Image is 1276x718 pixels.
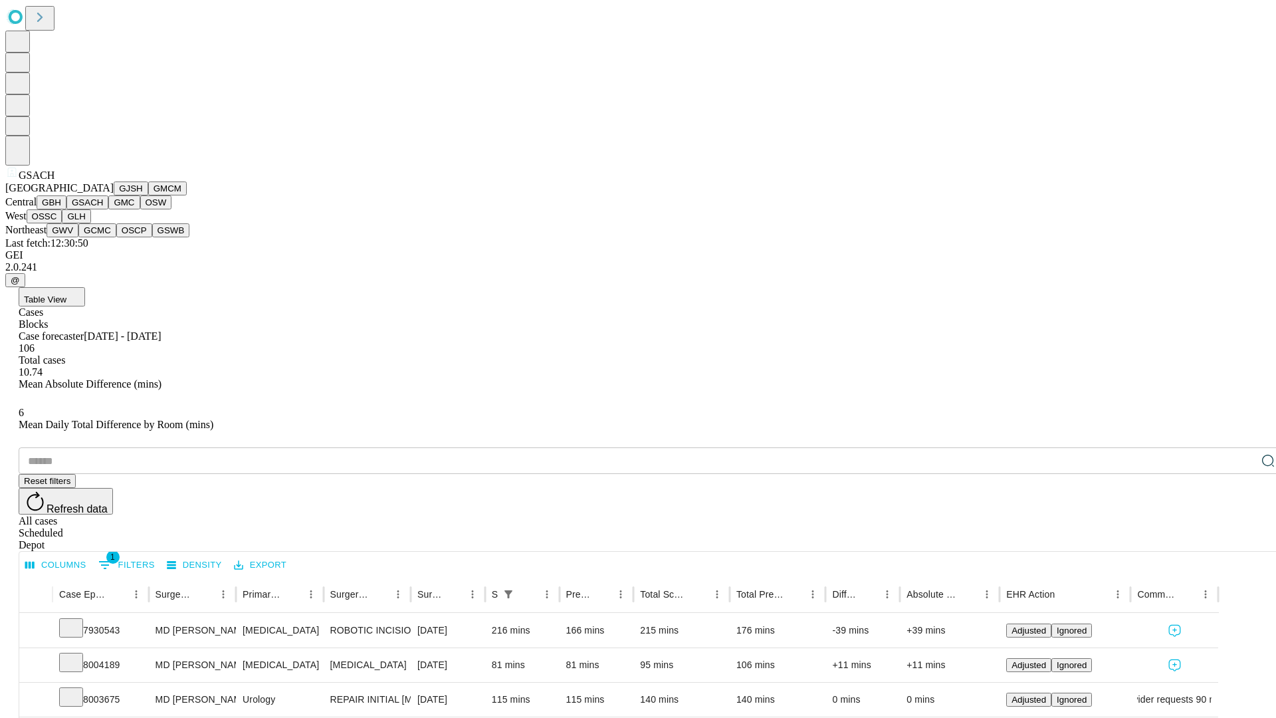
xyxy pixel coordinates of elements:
span: [DATE] - [DATE] [84,330,161,342]
button: Table View [19,287,85,306]
span: provider requests 90 mins [1120,683,1229,717]
div: Surgery Name [330,589,369,600]
div: 166 mins [566,614,627,648]
button: GMC [108,195,140,209]
div: [DATE] [417,683,478,717]
span: Total cases [19,354,65,366]
div: MD [PERSON_NAME] Md [156,648,229,682]
span: Refresh data [47,503,108,515]
div: Comments [1137,589,1176,600]
span: Adjusted [1011,660,1046,670]
button: Refresh data [19,488,113,515]
div: [MEDICAL_DATA] [243,648,316,682]
button: Expand [26,620,46,643]
div: 95 mins [640,648,723,682]
div: 115 mins [492,683,553,717]
button: Adjusted [1006,624,1051,638]
button: GWV [47,223,78,237]
button: Select columns [22,555,90,576]
div: GEI [5,249,1271,261]
button: GJSH [114,181,148,195]
div: 8003675 [59,683,142,717]
button: Menu [708,585,726,604]
div: Difference [832,589,858,600]
div: [DATE] [417,614,478,648]
div: MD [PERSON_NAME] Md [156,683,229,717]
div: 0 mins [832,683,893,717]
button: Expand [26,689,46,712]
button: Sort [195,585,214,604]
span: Mean Absolute Difference (mins) [19,378,161,390]
button: Menu [878,585,897,604]
span: 106 [19,342,35,354]
span: Ignored [1057,626,1087,636]
div: Surgeon Name [156,589,194,600]
button: Menu [803,585,822,604]
button: Menu [611,585,630,604]
div: 2.0.241 [5,261,1271,273]
button: Sort [283,585,302,604]
span: West [5,210,27,221]
button: Menu [214,585,233,604]
span: Mean Daily Total Difference by Room (mins) [19,419,213,430]
span: Ignored [1057,660,1087,670]
div: +11 mins [906,648,993,682]
div: Absolute Difference [906,589,958,600]
button: GCMC [78,223,116,237]
span: Reset filters [24,476,70,486]
div: ROBOTIC INCISIONAL/VENTRAL/UMBILICAL [MEDICAL_DATA] INITIAL 3-10 CM INCARCERATED/STRANGULATED [330,614,404,648]
button: OSW [140,195,172,209]
div: provider requests 90 mins [1137,683,1211,717]
button: Ignored [1051,624,1092,638]
div: [MEDICAL_DATA] [243,614,316,648]
span: 1 [106,550,120,564]
div: MD [PERSON_NAME] Md [156,614,229,648]
button: GMCM [148,181,187,195]
button: Menu [1196,585,1215,604]
button: Menu [127,585,146,604]
button: Export [231,555,290,576]
div: Predicted In Room Duration [566,589,592,600]
button: Reset filters [19,474,76,488]
span: Table View [24,295,66,304]
button: OSCP [116,223,152,237]
button: GSACH [66,195,108,209]
button: Sort [593,585,611,604]
button: Sort [519,585,538,604]
button: Sort [370,585,389,604]
button: Menu [978,585,996,604]
button: Density [163,555,225,576]
div: 7930543 [59,614,142,648]
span: Last fetch: 12:30:50 [5,237,88,249]
span: 10.74 [19,366,43,378]
div: 115 mins [566,683,627,717]
button: Menu [1109,585,1127,604]
button: Menu [538,585,556,604]
button: Sort [785,585,803,604]
div: Surgery Date [417,589,443,600]
div: 106 mins [736,648,819,682]
button: Ignored [1051,658,1092,672]
button: Adjusted [1006,693,1051,707]
div: +11 mins [832,648,893,682]
div: 215 mins [640,614,723,648]
span: Central [5,196,37,207]
button: Sort [445,585,463,604]
div: 1 active filter [499,585,518,604]
div: 81 mins [566,648,627,682]
div: 81 mins [492,648,553,682]
button: Sort [689,585,708,604]
span: GSACH [19,170,54,181]
span: Adjusted [1011,626,1046,636]
button: Sort [959,585,978,604]
button: Sort [1056,585,1075,604]
span: Case forecaster [19,330,84,342]
button: Menu [463,585,482,604]
div: +39 mins [906,614,993,648]
button: Menu [302,585,320,604]
div: 176 mins [736,614,819,648]
button: Adjusted [1006,658,1051,672]
div: Scheduled In Room Duration [492,589,498,600]
button: OSSC [27,209,62,223]
button: Sort [859,585,878,604]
